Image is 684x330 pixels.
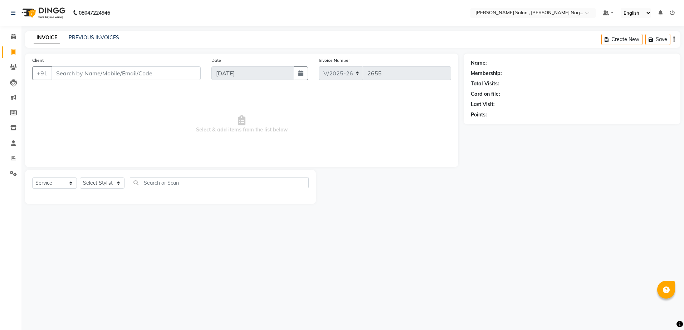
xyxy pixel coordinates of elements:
div: Card on file: [471,90,500,98]
a: INVOICE [34,31,60,44]
div: Last Visit: [471,101,495,108]
button: +91 [32,66,52,80]
span: Select & add items from the list below [32,89,451,160]
img: logo [18,3,67,23]
a: PREVIOUS INVOICES [69,34,119,41]
div: Membership: [471,70,502,77]
label: Client [32,57,44,64]
iframe: chat widget [654,301,677,323]
input: Search by Name/Mobile/Email/Code [52,66,201,80]
div: Name: [471,59,487,67]
div: Points: [471,111,487,119]
button: Save [645,34,670,45]
b: 08047224946 [79,3,110,23]
button: Create New [601,34,643,45]
label: Invoice Number [319,57,350,64]
input: Search or Scan [130,177,309,188]
label: Date [211,57,221,64]
div: Total Visits: [471,80,499,87]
